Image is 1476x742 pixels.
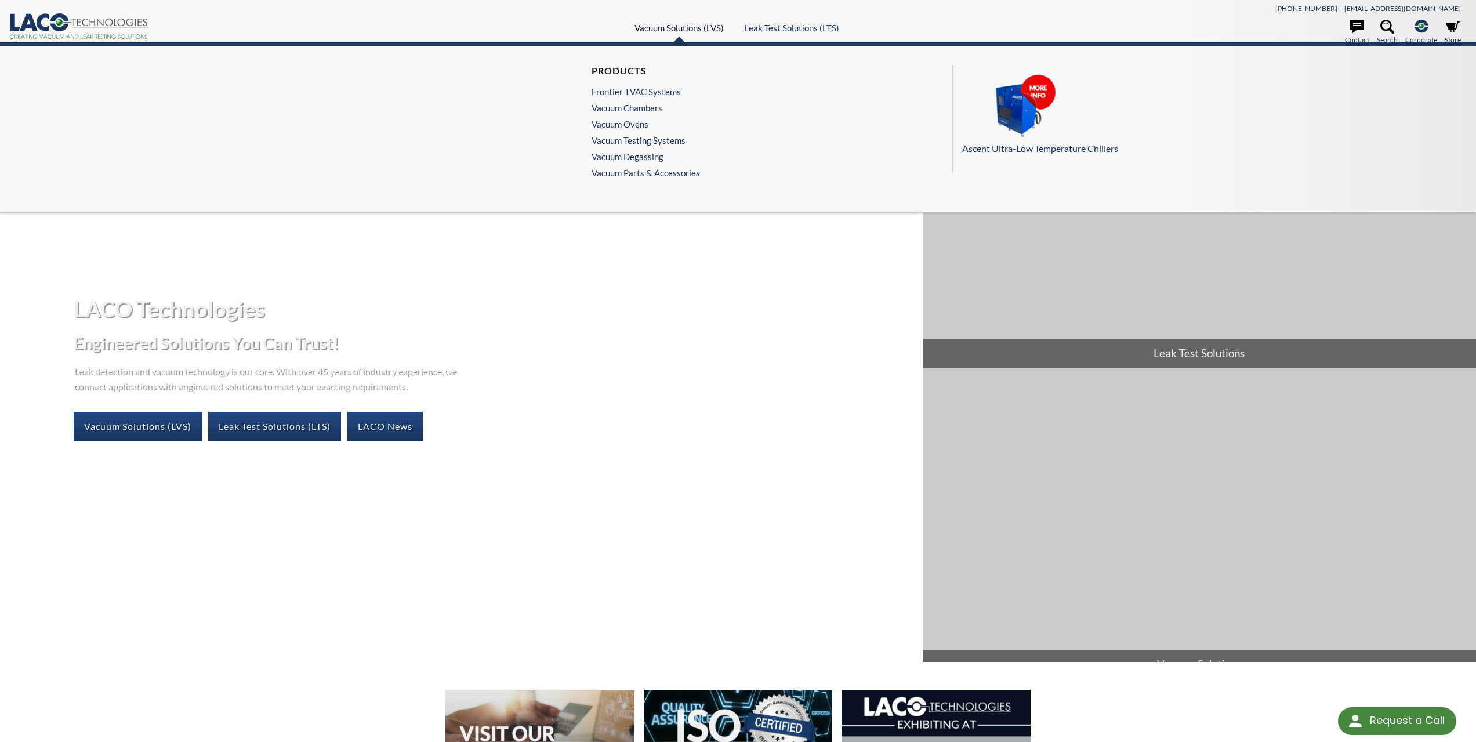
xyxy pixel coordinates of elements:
a: Ascent Ultra-Low Temperature Chillers [962,74,1447,156]
a: Vacuum Solutions [923,368,1476,679]
div: Request a Call [1338,707,1456,735]
a: Contact [1345,20,1369,45]
span: Corporate [1405,34,1437,45]
span: Vacuum Solutions [923,650,1476,679]
img: round button [1346,712,1365,730]
a: Frontier TVAC Systems [592,86,694,97]
a: Vacuum Ovens [592,119,694,129]
a: LACO News [347,412,423,441]
p: Leak detection and vacuum technology is our core. With over 45 years of industry experience, we c... [74,363,462,393]
a: Vacuum Parts & Accessories [592,168,700,178]
a: Store [1445,20,1461,45]
a: Vacuum Degassing [592,151,694,162]
div: Request a Call [1370,707,1445,734]
a: Search [1377,20,1398,45]
a: [PHONE_NUMBER] [1275,4,1337,13]
a: Vacuum Chambers [592,103,694,113]
a: [EMAIL_ADDRESS][DOMAIN_NAME] [1344,4,1461,13]
a: Leak Test Solutions (LTS) [744,23,839,33]
h4: Products [592,65,694,77]
img: Ascent_Chillers_Pods__LVS_.png [962,74,1078,139]
p: Ascent Ultra-Low Temperature Chillers [962,141,1351,156]
a: Vacuum Testing Systems [592,135,694,146]
a: Vacuum Solutions (LVS) [634,23,724,33]
span: Leak Test Solutions [923,339,1476,368]
a: Vacuum Solutions (LVS) [74,412,202,441]
h2: Engineered Solutions You Can Trust! [74,332,913,354]
a: Leak Test Solutions (LTS) [208,412,341,441]
a: Leak Test Solutions [923,57,1476,368]
h1: LACO Technologies [74,295,913,323]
